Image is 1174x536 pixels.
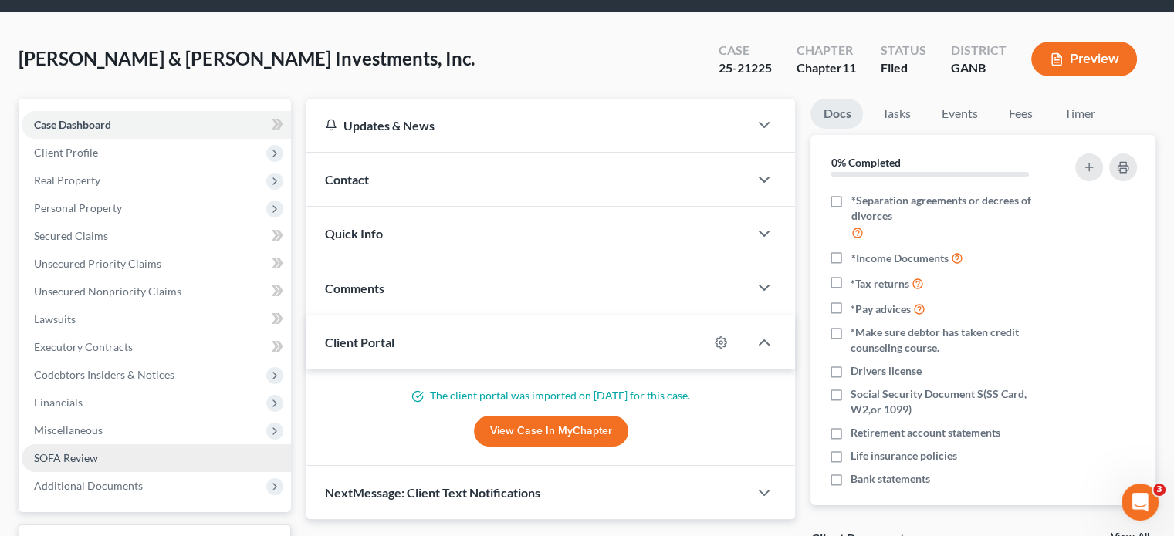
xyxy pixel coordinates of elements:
span: Codebtors Insiders & Notices [34,368,174,381]
span: *Separation agreements or decrees of divorces [851,193,1056,224]
span: Contact [325,172,369,187]
a: Tasks [869,99,922,129]
span: Financials [34,396,83,409]
span: Quick Info [325,226,383,241]
span: *Make sure debtor has taken credit counseling course. [851,325,1056,356]
span: Executory Contracts [34,340,133,353]
strong: 0% Completed [831,156,900,169]
span: Client Portal [325,335,394,349]
button: Preview [1031,42,1137,76]
span: *Pay advices [851,302,911,317]
div: 25-21225 [719,59,772,77]
span: Social Security Document S(SS Card, W2,or 1099) [851,386,1056,417]
span: NextMessage: Client Text Notifications [325,485,540,500]
a: Events [929,99,990,129]
span: Secured Claims [34,229,108,242]
span: SOFA Review [34,451,98,464]
a: Executory Contracts [22,333,291,361]
span: Life insurance policies [851,448,957,464]
div: Chapter [797,42,856,59]
span: Drivers license [851,363,922,379]
div: Status [881,42,926,59]
a: View Case in MyChapter [474,416,628,447]
span: Retirement account statements [851,425,1000,440]
a: Lawsuits [22,305,291,333]
span: Bank statements [851,471,930,487]
p: The client portal was imported on [DATE] for this case. [325,388,776,403]
span: Client Profile [34,146,98,159]
span: Comments [325,281,384,295]
a: Fees [996,99,1045,129]
span: Lawsuits [34,312,76,325]
span: Personal Property [34,201,122,214]
span: Unsecured Priority Claims [34,257,161,270]
span: Miscellaneous [34,423,103,437]
a: SOFA Review [22,444,291,472]
div: Filed [881,59,926,77]
span: Case Dashboard [34,118,111,131]
a: Unsecured Nonpriority Claims [22,278,291,305]
div: Case [719,42,772,59]
span: 11 [842,60,856,75]
div: GANB [951,59,1007,77]
iframe: Intercom live chat [1122,484,1159,521]
div: District [951,42,1007,59]
span: *Income Documents [851,251,948,266]
a: Case Dashboard [22,111,291,139]
span: 3 [1153,484,1166,496]
span: Real Property [34,174,100,187]
div: Updates & News [325,117,730,133]
div: Chapter [797,59,856,77]
span: Additional Documents [34,479,143,492]
span: [PERSON_NAME] & [PERSON_NAME] Investments, Inc. [19,47,475,69]
a: Docs [810,99,863,129]
a: Secured Claims [22,222,291,250]
a: Unsecured Priority Claims [22,250,291,278]
span: Unsecured Nonpriority Claims [34,285,181,298]
span: *Tax returns [851,276,909,292]
a: Timer [1051,99,1107,129]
